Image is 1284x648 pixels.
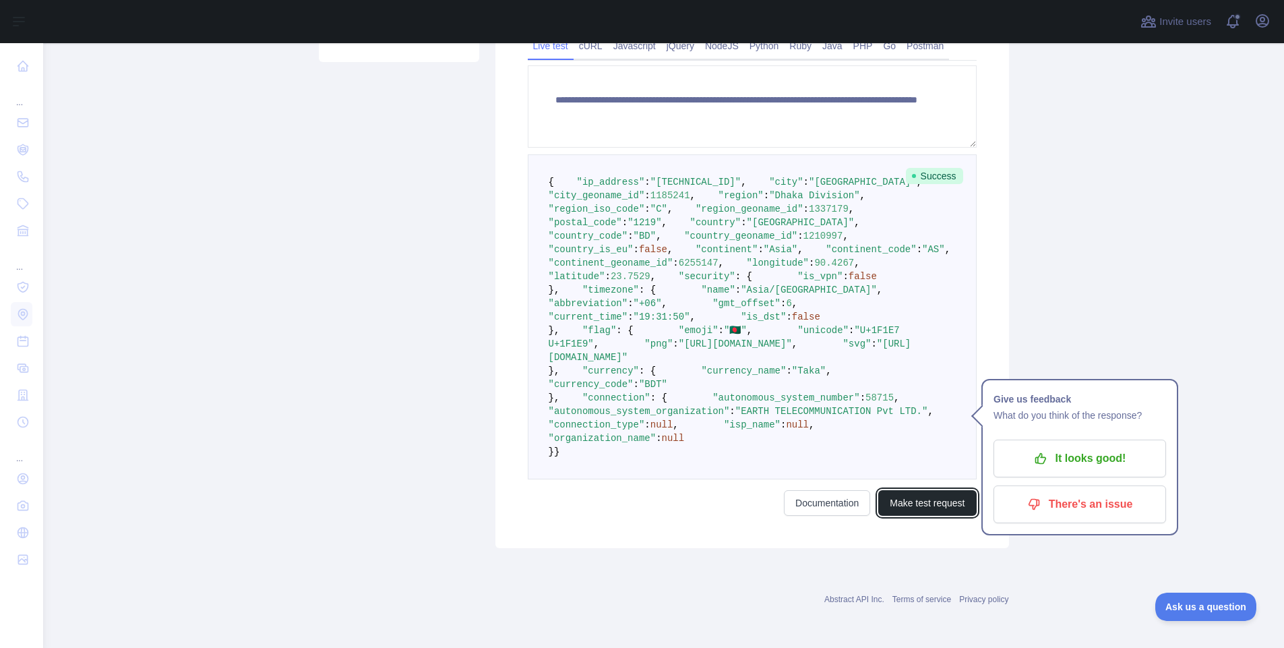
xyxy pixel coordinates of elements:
span: "currency_code" [549,379,634,390]
span: , [843,231,848,241]
span: , [667,204,673,214]
span: , [854,258,859,268]
span: : { [650,392,667,403]
span: : [729,406,735,417]
button: There's an issue [993,485,1166,523]
span: "continent_code" [826,244,916,255]
span: "BD" [634,231,656,241]
span: "Asia" [764,244,797,255]
span: , [945,244,950,255]
a: Java [817,35,848,57]
span: "country" [690,217,741,228]
a: jQuery [661,35,700,57]
span: "1219" [628,217,661,228]
span: "emoji" [679,325,719,336]
span: : [741,217,746,228]
span: "continent_geoname_id" [549,258,673,268]
span: Success [906,168,963,184]
span: "abbreviation" [549,298,628,309]
span: "currency_name" [701,365,786,376]
a: Javascript [608,35,661,57]
span: }, [549,392,560,403]
span: , [792,298,797,309]
span: , [854,217,859,228]
span: "organization_name" [549,433,656,444]
span: "AS" [922,244,945,255]
span: false [639,244,667,255]
span: "is_dst" [741,312,786,322]
div: ... [11,81,32,108]
span: "svg" [843,338,871,349]
span: "timezone" [582,285,639,295]
span: }, [549,325,560,336]
span: "png" [644,338,673,349]
span: : [786,312,791,322]
span: false [849,271,877,282]
span: "+06" [634,298,662,309]
span: "[TECHNICAL_ID]" [650,177,741,187]
span: "continent" [696,244,758,255]
span: , [826,365,831,376]
span: : [673,338,678,349]
span: null [650,419,673,430]
span: : [628,312,633,322]
span: null [662,433,685,444]
span: , [690,190,696,201]
span: , [792,338,797,349]
span: 23.7529 [611,271,650,282]
span: : [605,271,611,282]
span: "city_geoname_id" [549,190,645,201]
span: "[URL][DOMAIN_NAME]" [679,338,792,349]
span: "Taka" [792,365,826,376]
span: "is_vpn" [797,271,843,282]
a: NodeJS [700,35,744,57]
span: : [849,325,854,336]
span: : [644,190,650,201]
span: , [927,406,933,417]
span: false [792,312,820,322]
span: : [809,258,814,268]
span: "autonomous_system_number" [712,392,859,403]
span: "country_geoname_id" [684,231,797,241]
span: }, [549,365,560,376]
span: : [719,325,724,336]
span: : [860,392,865,403]
span: 58715 [865,392,894,403]
a: Postman [901,35,949,57]
span: "region_geoname_id" [696,204,803,214]
span: "connection" [582,392,650,403]
span: , [690,312,696,322]
span: : [656,433,661,444]
span: : [786,365,791,376]
span: : [735,285,741,295]
span: "currency" [582,365,639,376]
span: "country_code" [549,231,628,241]
button: It looks good! [993,440,1166,477]
span: "ip_address" [577,177,645,187]
span: "gmt_offset" [712,298,781,309]
p: There's an issue [1004,493,1156,516]
a: Terms of service [892,595,951,604]
a: Abstract API Inc. [824,595,884,604]
span: "city" [769,177,803,187]
button: Make test request [878,490,976,516]
span: , [747,325,752,336]
span: : [803,204,809,214]
a: Go [878,35,901,57]
a: Documentation [784,490,870,516]
span: 90.4267 [814,258,854,268]
span: "[GEOGRAPHIC_DATA]" [747,217,855,228]
span: "current_time" [549,312,628,322]
span: , [809,419,814,430]
span: "region_iso_code" [549,204,645,214]
span: , [877,285,882,295]
span: "name" [701,285,735,295]
span: : [797,231,803,241]
span: 1185241 [650,190,690,201]
span: , [667,244,673,255]
span: , [797,244,803,255]
span: "isp_name" [724,419,781,430]
a: Privacy policy [959,595,1008,604]
span: Invite users [1159,14,1211,30]
h1: Give us feedback [993,391,1166,407]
